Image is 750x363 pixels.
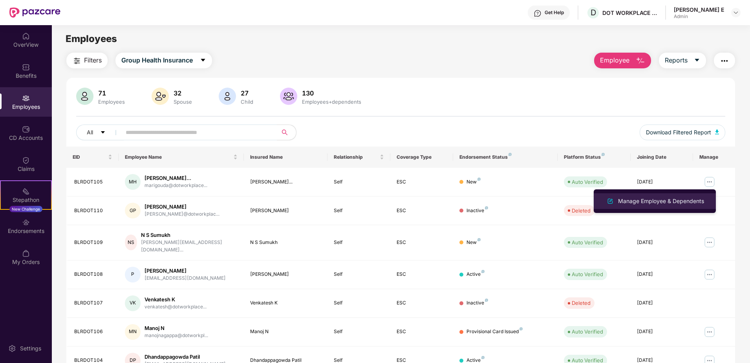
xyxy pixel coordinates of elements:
[334,271,384,278] div: Self
[477,238,481,241] img: svg+xml;base64,PHN2ZyB4bWxucz0iaHR0cDovL3d3dy53My5vcmcvMjAwMC9zdmciIHdpZHRoPSI4IiBoZWlnaHQ9IjgiIH...
[250,207,321,214] div: [PERSON_NAME]
[250,328,321,335] div: Manoj N
[733,9,739,16] img: svg+xml;base64,PHN2ZyBpZD0iRHJvcGRvd24tMzJ4MzIiIHhtbG5zPSJodHRwOi8vd3d3LnczLm9yZy8yMDAwL3N2ZyIgd2...
[477,178,481,181] img: svg+xml;base64,PHN2ZyB4bWxucz0iaHR0cDovL3d3dy53My5vcmcvMjAwMC9zdmciIHdpZHRoPSI4IiBoZWlnaHQ9IjgiIH...
[145,332,208,339] div: manojnagappa@dotworkpl...
[572,178,603,186] div: Auto Verified
[22,125,30,133] img: svg+xml;base64,PHN2ZyBpZD0iQ0RfQWNjb3VudHMiIGRhdGEtbmFtZT0iQ0QgQWNjb3VudHMiIHhtbG5zPSJodHRwOi8vd3...
[659,53,706,68] button: Reportscaret-down
[397,271,447,278] div: ESC
[18,345,44,352] div: Settings
[693,147,735,168] th: Manage
[152,88,169,105] img: svg+xml;base64,PHN2ZyB4bWxucz0iaHR0cDovL3d3dy53My5vcmcvMjAwMC9zdmciIHhtbG5zOnhsaW5rPSJodHRwOi8vd3...
[73,154,106,160] span: EID
[280,88,297,105] img: svg+xml;base64,PHN2ZyB4bWxucz0iaHR0cDovL3d3dy53My5vcmcvMjAwMC9zdmciIHhtbG5zOnhsaW5rPSJodHRwOi8vd3...
[334,328,384,335] div: Self
[145,275,226,282] div: [EMAIL_ADDRESS][DOMAIN_NAME]
[300,99,363,105] div: Employees+dependents
[277,129,292,136] span: search
[125,324,141,340] div: MN
[397,207,447,214] div: ESC
[466,207,488,214] div: Inactive
[74,328,112,335] div: BLRDOT106
[125,203,141,218] div: GP
[703,176,716,188] img: manageButton
[9,206,42,212] div: New Challenge
[145,296,207,303] div: Venkatesh K
[74,178,112,186] div: BLRDOT105
[244,147,327,168] th: Insured Name
[572,299,591,307] div: Deleted
[637,271,687,278] div: [DATE]
[74,239,112,246] div: BLRDOT109
[674,6,724,13] div: [PERSON_NAME] E
[97,99,126,105] div: Employees
[125,154,232,160] span: Employee Name
[66,53,108,68] button: Filters
[22,63,30,71] img: svg+xml;base64,PHN2ZyBpZD0iQmVuZWZpdHMiIHhtbG5zPSJodHRwOi8vd3d3LnczLm9yZy8yMDAwL3N2ZyIgd2lkdGg9Ij...
[119,147,244,168] th: Employee Name
[100,130,106,136] span: caret-down
[594,53,651,68] button: Employee
[466,271,485,278] div: Active
[397,178,447,186] div: ESC
[250,299,321,307] div: Venkatesh K
[397,239,447,246] div: ESC
[703,268,716,281] img: manageButton
[591,8,596,17] span: D
[334,207,384,214] div: Self
[141,239,238,254] div: [PERSON_NAME][EMAIL_ADDRESS][DOMAIN_NAME]...
[200,57,206,64] span: caret-down
[674,13,724,20] div: Admin
[703,236,716,249] img: manageButton
[646,128,711,137] span: Download Filtered Report
[66,33,117,44] span: Employees
[509,153,512,156] img: svg+xml;base64,PHN2ZyB4bWxucz0iaHR0cDovL3d3dy53My5vcmcvMjAwMC9zdmciIHdpZHRoPSI4IiBoZWlnaHQ9IjgiIH...
[572,238,603,246] div: Auto Verified
[665,55,688,65] span: Reports
[572,207,591,214] div: Deleted
[520,327,523,330] img: svg+xml;base64,PHN2ZyB4bWxucz0iaHR0cDovL3d3dy53My5vcmcvMjAwMC9zdmciIHdpZHRoPSI4IiBoZWlnaHQ9IjgiIH...
[145,324,208,332] div: Manoj N
[637,178,687,186] div: [DATE]
[145,353,226,361] div: Dhandappagowda Patil
[145,267,226,275] div: [PERSON_NAME]
[605,196,615,206] img: svg+xml;base64,PHN2ZyB4bWxucz0iaHR0cDovL3d3dy53My5vcmcvMjAwMC9zdmciIHhtbG5zOnhsaW5rPSJodHRwOi8vd3...
[390,147,453,168] th: Coverage Type
[72,56,82,66] img: svg+xml;base64,PHN2ZyB4bWxucz0iaHR0cDovL3d3dy53My5vcmcvMjAwMC9zdmciIHdpZHRoPSIyNCIgaGVpZ2h0PSIyNC...
[76,125,124,140] button: Allcaret-down
[466,239,481,246] div: New
[466,328,523,335] div: Provisional Card Issued
[600,55,629,65] span: Employee
[125,295,141,311] div: VK
[640,125,725,140] button: Download Filtered Report
[125,174,141,190] div: MH
[9,7,60,18] img: New Pazcare Logo
[485,206,488,209] img: svg+xml;base64,PHN2ZyB4bWxucz0iaHR0cDovL3d3dy53My5vcmcvMjAwMC9zdmciIHdpZHRoPSI4IiBoZWlnaHQ9IjgiIH...
[22,156,30,164] img: svg+xml;base64,PHN2ZyBpZD0iQ2xhaW0iIHhtbG5zPSJodHRwOi8vd3d3LnczLm9yZy8yMDAwL3N2ZyIgd2lkdGg9IjIwIi...
[636,56,645,66] img: svg+xml;base64,PHN2ZyB4bWxucz0iaHR0cDovL3d3dy53My5vcmcvMjAwMC9zdmciIHhtbG5zOnhsaW5rPSJodHRwOi8vd3...
[715,130,719,134] img: svg+xml;base64,PHN2ZyB4bWxucz0iaHR0cDovL3d3dy53My5vcmcvMjAwMC9zdmciIHhtbG5zOnhsaW5rPSJodHRwOi8vd3...
[1,196,51,204] div: Stepathon
[545,9,564,16] div: Get Help
[22,218,30,226] img: svg+xml;base64,PHN2ZyBpZD0iRW5kb3JzZW1lbnRzIiB4bWxucz0iaHR0cDovL3d3dy53My5vcmcvMjAwMC9zdmciIHdpZH...
[250,178,321,186] div: [PERSON_NAME]...
[564,154,624,160] div: Platform Status
[219,88,236,105] img: svg+xml;base64,PHN2ZyB4bWxucz0iaHR0cDovL3d3dy53My5vcmcvMjAwMC9zdmciIHhtbG5zOnhsaW5rPSJodHRwOi8vd3...
[397,299,447,307] div: ESC
[22,249,30,257] img: svg+xml;base64,PHN2ZyBpZD0iTXlfT3JkZXJzIiBkYXRhLW5hbWU9Ik15IE9yZGVycyIgeG1sbnM9Imh0dHA6Ly93d3cudz...
[87,128,93,137] span: All
[466,178,481,186] div: New
[637,299,687,307] div: [DATE]
[145,203,220,211] div: [PERSON_NAME]
[572,328,603,335] div: Auto Verified
[602,153,605,156] img: svg+xml;base64,PHN2ZyB4bWxucz0iaHR0cDovL3d3dy53My5vcmcvMjAwMC9zdmciIHdpZHRoPSI4IiBoZWlnaHQ9IjgiIH...
[637,328,687,335] div: [DATE]
[74,207,112,214] div: BLRDOT110
[637,239,687,246] div: [DATE]
[145,303,207,311] div: venkatesh@dotworkplace...
[172,89,194,97] div: 32
[459,154,551,160] div: Endorsement Status
[145,174,207,182] div: [PERSON_NAME]...
[703,326,716,338] img: manageButton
